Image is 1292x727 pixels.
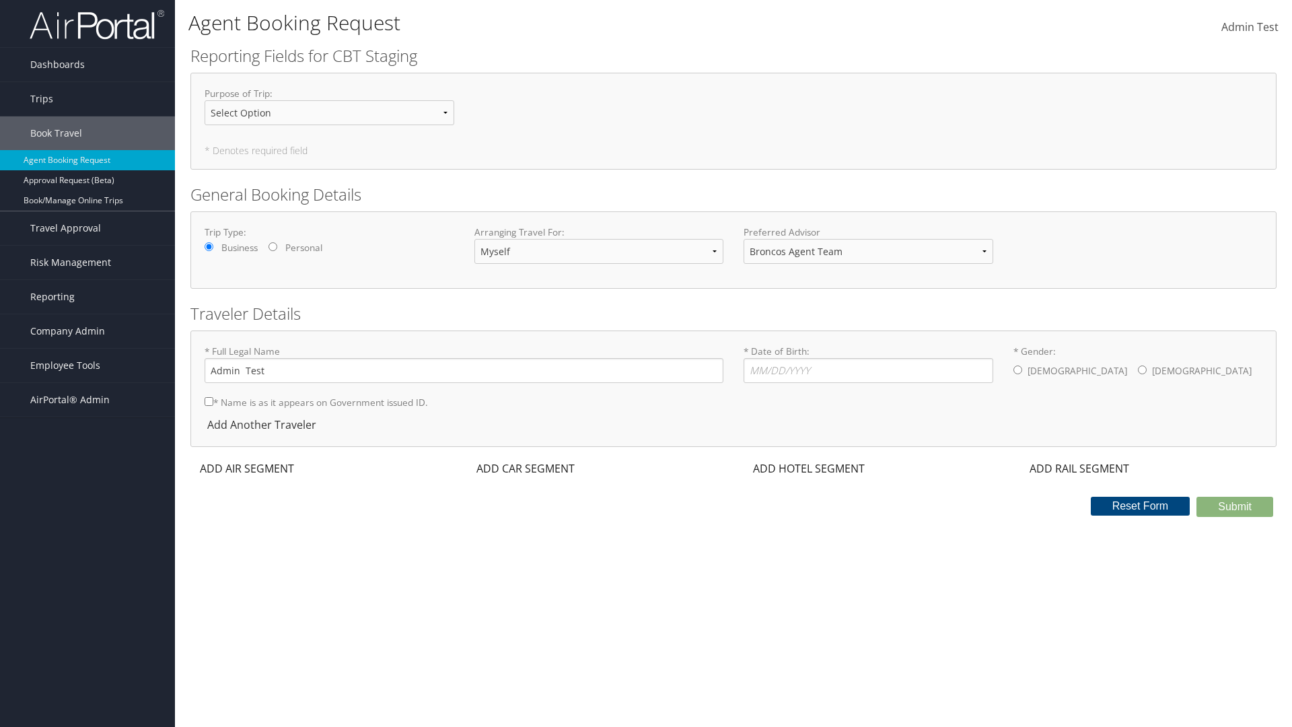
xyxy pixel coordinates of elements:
[1221,7,1279,48] a: Admin Test
[1020,460,1136,477] div: ADD RAIL SEGMENT
[1221,20,1279,34] span: Admin Test
[190,302,1277,325] h2: Traveler Details
[30,349,100,382] span: Employee Tools
[30,280,75,314] span: Reporting
[205,345,723,383] label: * Full Legal Name
[474,226,724,239] label: Arranging Travel For:
[205,226,454,239] label: Trip Type:
[205,100,454,125] select: Purpose of Trip:
[1138,366,1147,374] input: * Gender:[DEMOGRAPHIC_DATA][DEMOGRAPHIC_DATA]
[205,417,323,433] div: Add Another Traveler
[30,48,85,81] span: Dashboards
[30,246,111,279] span: Risk Management
[30,116,82,150] span: Book Travel
[1196,497,1273,517] button: Submit
[188,9,915,37] h1: Agent Booking Request
[467,460,581,477] div: ADD CAR SEGMENT
[30,314,105,348] span: Company Admin
[1152,358,1252,384] label: [DEMOGRAPHIC_DATA]
[190,460,301,477] div: ADD AIR SEGMENT
[205,397,213,406] input: * Name is as it appears on Government issued ID.
[30,9,164,40] img: airportal-logo.png
[205,87,454,136] label: Purpose of Trip :
[744,226,993,239] label: Preferred Advisor
[1013,345,1263,385] label: * Gender:
[190,44,1277,67] h2: Reporting Fields for CBT Staging
[1028,358,1127,384] label: [DEMOGRAPHIC_DATA]
[205,390,428,415] label: * Name is as it appears on Government issued ID.
[30,383,110,417] span: AirPortal® Admin
[1013,366,1022,374] input: * Gender:[DEMOGRAPHIC_DATA][DEMOGRAPHIC_DATA]
[205,146,1262,155] h5: * Denotes required field
[30,211,101,245] span: Travel Approval
[744,460,871,477] div: ADD HOTEL SEGMENT
[221,241,258,254] label: Business
[1091,497,1190,516] button: Reset Form
[285,241,322,254] label: Personal
[190,183,1277,206] h2: General Booking Details
[205,358,723,383] input: * Full Legal Name
[744,358,993,383] input: * Date of Birth:
[30,82,53,116] span: Trips
[744,345,993,383] label: * Date of Birth:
